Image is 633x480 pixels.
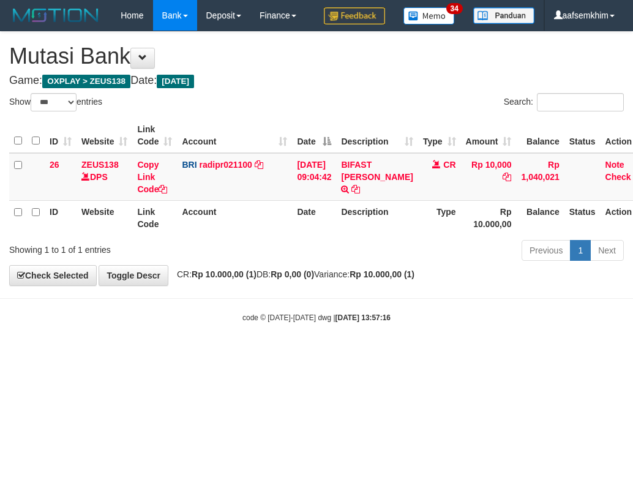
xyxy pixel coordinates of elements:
a: Toggle Descr [99,265,168,286]
input: Search: [537,93,624,111]
h4: Game: Date: [9,75,624,87]
th: Website: activate to sort column ascending [77,118,132,153]
th: Date [292,200,336,235]
th: ID: activate to sort column ascending [45,118,77,153]
td: Rp 10,000 [461,153,517,201]
div: Showing 1 to 1 of 1 entries [9,239,255,256]
a: radipr021100 [199,160,252,170]
a: Check [605,172,631,182]
img: Button%20Memo.svg [403,7,455,24]
h1: Mutasi Bank [9,44,624,69]
th: Link Code [132,200,177,235]
span: BRI [182,160,197,170]
a: ZEUS138 [81,160,119,170]
a: Copy Rp 10,000 to clipboard [503,172,511,182]
label: Show entries [9,93,102,111]
select: Showentries [31,93,77,111]
span: 34 [446,3,463,14]
span: OXPLAY > ZEUS138 [42,75,130,88]
th: Rp 10.000,00 [461,200,517,235]
span: CR [443,160,455,170]
td: Rp 1,040,021 [516,153,564,201]
a: Copy BIFAST ERIKA S PAUN to clipboard [351,184,360,194]
a: 1 [570,240,591,261]
a: Copy Link Code [137,160,167,194]
th: Type [418,200,461,235]
a: Note [605,160,624,170]
th: Balance [516,118,564,153]
th: Amount: activate to sort column ascending [461,118,517,153]
th: Status [564,200,601,235]
th: ID [45,200,77,235]
th: Account: activate to sort column ascending [177,118,292,153]
img: Feedback.jpg [324,7,385,24]
label: Search: [504,93,624,111]
th: Balance [516,200,564,235]
th: Date: activate to sort column descending [292,118,336,153]
th: Account [177,200,292,235]
a: Previous [522,240,571,261]
strong: [DATE] 13:57:16 [335,313,391,322]
th: Description: activate to sort column ascending [336,118,418,153]
img: MOTION_logo.png [9,6,102,24]
th: Description [336,200,418,235]
span: 26 [50,160,59,170]
small: code © [DATE]-[DATE] dwg | [242,313,391,322]
span: [DATE] [157,75,194,88]
td: DPS [77,153,132,201]
a: BIFAST [PERSON_NAME] [341,160,413,182]
img: panduan.png [473,7,534,24]
th: Link Code: activate to sort column ascending [132,118,177,153]
span: CR: DB: Variance: [171,269,414,279]
strong: Rp 0,00 (0) [271,269,314,279]
th: Type: activate to sort column ascending [418,118,461,153]
a: Copy radipr021100 to clipboard [255,160,263,170]
td: [DATE] 09:04:42 [292,153,336,201]
a: Next [590,240,624,261]
th: Status [564,118,601,153]
strong: Rp 10.000,00 (1) [192,269,257,279]
strong: Rp 10.000,00 (1) [350,269,414,279]
a: Check Selected [9,265,97,286]
th: Website [77,200,132,235]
